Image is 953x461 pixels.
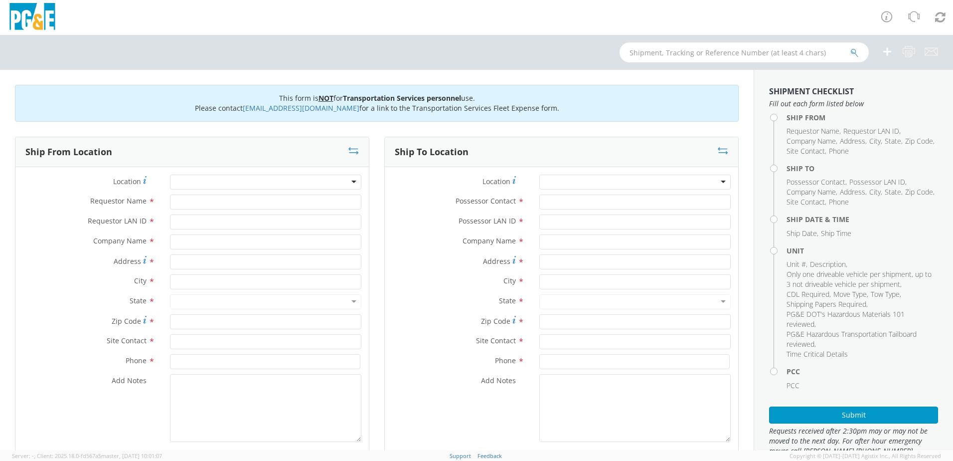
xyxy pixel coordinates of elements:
div: This form is for use. Please contact for a link to the Transportation Services Fleet Expense form. [15,85,739,122]
span: Company Name [463,236,516,245]
span: Location [482,177,510,186]
span: PG&E Hazardous Transportation Tailboard reviewed [787,329,917,349]
span: Ship Date [787,229,817,238]
li: , [787,229,818,238]
h4: Ship Date & Time [787,216,938,223]
span: Ship Time [821,229,851,238]
li: , [787,146,826,156]
span: Requestor LAN ID [843,126,899,136]
span: Location [113,177,141,186]
li: , [871,289,901,299]
li: , [787,187,837,197]
span: Only one driveable vehicle per shipment, up to 3 not driveable vehicle per shipment [787,269,932,289]
b: Transportation Services personnel [343,93,461,103]
a: Feedback [477,452,502,460]
h4: Ship From [787,114,938,121]
span: State [499,296,516,305]
li: , [885,136,903,146]
li: , [787,259,807,269]
li: , [849,177,907,187]
span: , [34,452,35,460]
li: , [787,136,837,146]
span: Address [114,256,141,266]
li: , [869,136,882,146]
span: Possessor Contact [456,196,516,206]
li: , [810,259,847,269]
span: City [869,187,881,197]
li: , [905,187,935,197]
span: Address [840,136,865,146]
h3: Ship From Location [25,147,112,157]
span: Possessor LAN ID [459,216,516,226]
h4: Ship To [787,165,938,172]
span: Site Contact [787,197,825,207]
li: , [905,136,935,146]
span: PCC [787,381,799,390]
li: , [833,289,868,299]
a: Support [450,452,471,460]
li: , [787,309,936,329]
li: , [840,136,867,146]
span: Client: 2025.18.0-fd567a5 [37,452,162,460]
span: City [134,276,147,285]
u: NOT [318,93,333,103]
a: [EMAIL_ADDRESS][DOMAIN_NAME] [243,103,359,113]
button: Submit [769,407,938,424]
span: master, [DATE] 10:01:07 [101,452,162,460]
span: Company Name [787,136,836,146]
span: Unit # [787,259,806,269]
span: Possessor Contact [787,177,845,187]
span: City [869,136,881,146]
span: Requestor Name [90,196,147,206]
span: Company Name [93,236,147,245]
span: Move Type [833,289,867,299]
span: Possessor LAN ID [849,177,905,187]
span: Add Notes [481,376,516,385]
input: Shipment, Tracking or Reference Number (at least 4 chars) [620,42,869,62]
li: , [787,126,841,136]
span: Company Name [787,187,836,197]
span: Zip Code [905,136,933,146]
span: Address [483,256,510,266]
span: Zip Code [905,187,933,197]
span: Site Contact [107,336,147,345]
span: Address [840,187,865,197]
h3: Ship To Location [395,147,469,157]
span: Phone [126,356,147,365]
span: City [503,276,516,285]
li: , [840,187,867,197]
span: CDL Required [787,289,829,299]
span: Tow Type [871,289,900,299]
h4: Unit [787,247,938,254]
span: Fill out each form listed below [769,99,938,109]
span: Server: - [12,452,35,460]
span: Phone [829,146,849,156]
li: , [787,329,936,349]
span: Time Critical Details [787,349,848,359]
span: Requestor Name [787,126,839,136]
span: State [885,187,901,197]
span: Add Notes [112,376,147,385]
li: , [869,187,882,197]
span: Copyright © [DATE]-[DATE] Agistix Inc., All Rights Reserved [790,452,941,460]
span: Phone [829,197,849,207]
strong: Shipment Checklist [769,86,854,97]
span: Zip Code [481,316,510,326]
span: Site Contact [476,336,516,345]
h4: PCC [787,368,938,375]
span: Requests received after 2:30pm may or may not be moved to the next day. For after hour emergency ... [769,426,938,456]
li: , [787,299,868,309]
span: Requestor LAN ID [88,216,147,226]
li: , [787,269,936,289]
li: , [787,177,847,187]
span: Site Contact [787,146,825,156]
span: PG&E DOT's Hazardous Materials 101 reviewed [787,309,905,329]
span: State [885,136,901,146]
img: pge-logo-06675f144f4cfa6a6814.png [7,3,57,32]
span: Phone [495,356,516,365]
span: Zip Code [112,316,141,326]
li: , [787,197,826,207]
span: Shipping Papers Required [787,299,866,309]
li: , [843,126,901,136]
li: , [787,289,831,299]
